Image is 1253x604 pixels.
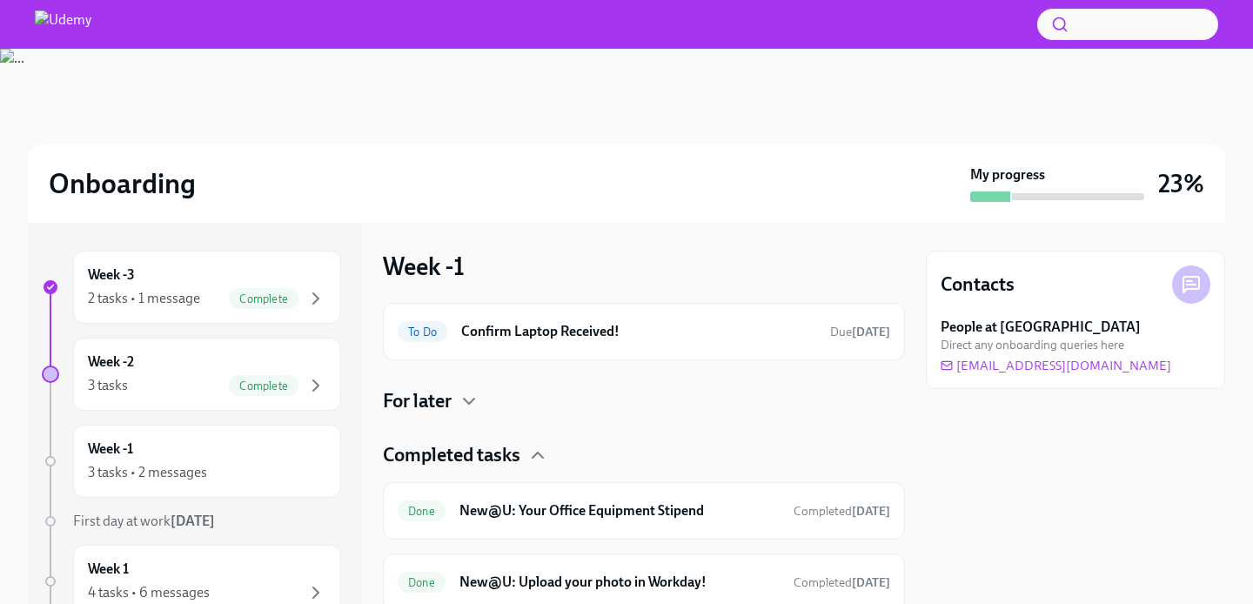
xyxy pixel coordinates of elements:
span: First day at work [73,513,215,529]
a: [EMAIL_ADDRESS][DOMAIN_NAME] [941,357,1171,374]
h4: Contacts [941,272,1015,298]
span: October 4th, 2025 20:00 [830,324,890,340]
span: Complete [229,379,298,393]
div: For later [383,388,905,414]
span: Due [830,325,890,339]
strong: People at [GEOGRAPHIC_DATA] [941,318,1141,337]
h4: Completed tasks [383,442,520,468]
h3: Week -1 [383,251,465,282]
div: Completed tasks [383,442,905,468]
h2: Onboarding [49,166,196,201]
a: Week -23 tasksComplete [42,338,341,411]
h6: Week 1 [88,560,129,579]
span: September 22nd, 2025 11:59 [794,503,890,520]
h4: For later [383,388,452,414]
a: To DoConfirm Laptop Received!Due[DATE] [398,318,890,346]
h6: Week -3 [88,265,135,285]
h6: New@U: Upload your photo in Workday! [459,573,780,592]
span: Complete [229,292,298,305]
strong: [DATE] [852,575,890,590]
span: Done [398,576,446,589]
div: 4 tasks • 6 messages [88,583,210,602]
span: Completed [794,575,890,590]
h6: Week -2 [88,352,134,372]
h6: Confirm Laptop Received! [461,322,816,341]
div: 2 tasks • 1 message [88,289,200,308]
span: Completed [794,504,890,519]
strong: My progress [970,165,1045,185]
a: DoneNew@U: Your Office Equipment StipendCompleted[DATE] [398,497,890,525]
div: 3 tasks [88,376,128,395]
a: First day at work[DATE] [42,512,341,531]
h6: New@U: Your Office Equipment Stipend [459,501,780,520]
span: Direct any onboarding queries here [941,337,1124,353]
strong: [DATE] [852,325,890,339]
a: Week -32 tasks • 1 messageComplete [42,251,341,324]
span: Done [398,505,446,518]
span: To Do [398,325,447,339]
div: 3 tasks • 2 messages [88,463,207,482]
strong: [DATE] [171,513,215,529]
span: September 24th, 2025 14:26 [794,574,890,591]
img: Udemy [35,10,91,38]
h6: Week -1 [88,440,133,459]
strong: [DATE] [852,504,890,519]
h3: 23% [1158,168,1204,199]
a: DoneNew@U: Upload your photo in Workday!Completed[DATE] [398,568,890,596]
a: Week -13 tasks • 2 messages [42,425,341,498]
